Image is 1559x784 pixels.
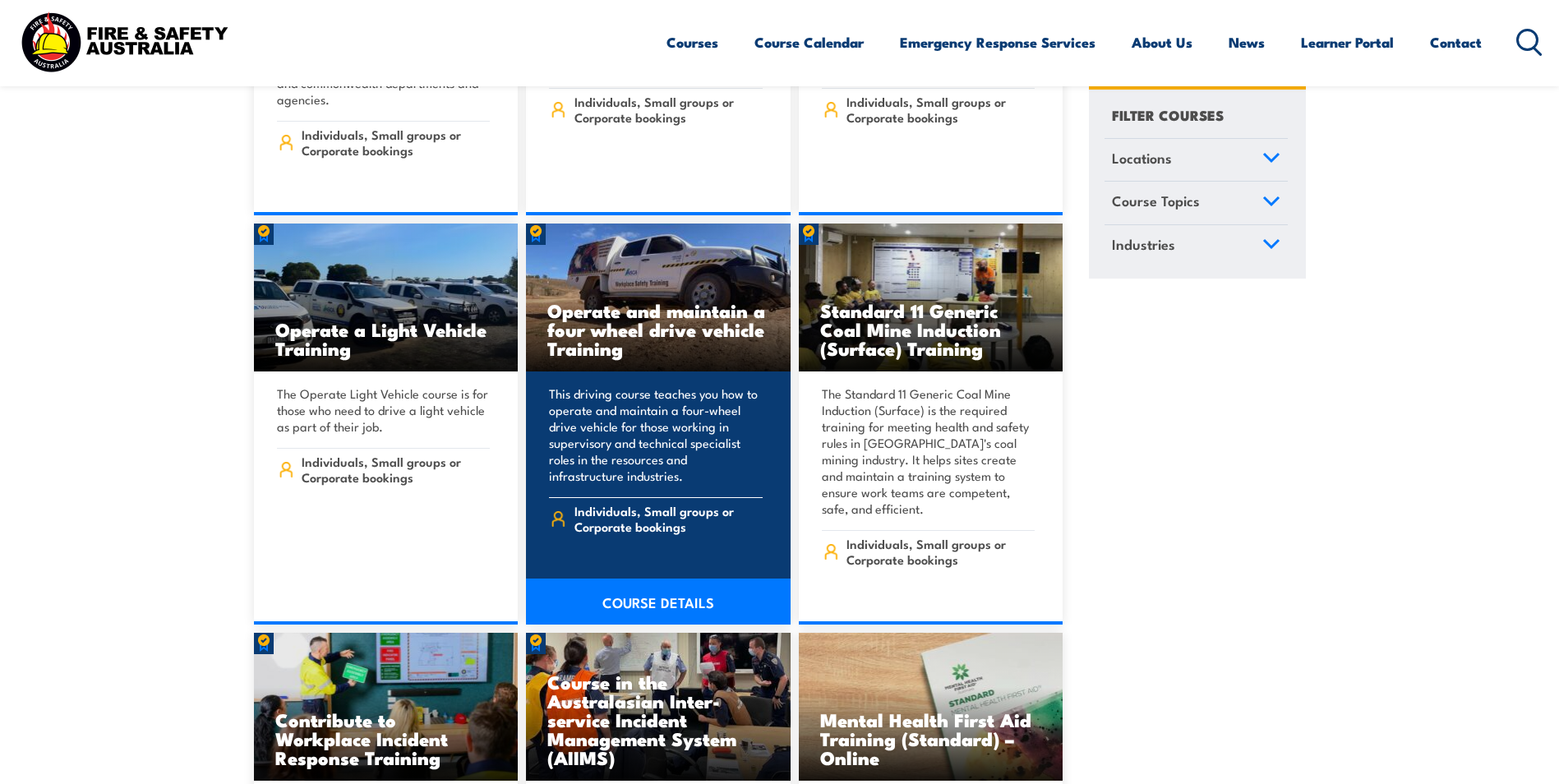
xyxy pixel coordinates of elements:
img: Course in the Australasian Inter-service Incident Management System (AIIMS) TRAINING [526,633,791,781]
img: Operate and Maintain a Four Wheel Drive Vehicle TRAINING (1) [526,224,791,371]
p: This driving course teaches you how to operate and maintain a four-wheel drive vehicle for those ... [549,385,763,484]
h3: Operate and maintain a four wheel drive vehicle Training [547,301,769,357]
a: Contact [1430,21,1482,64]
a: Courses [666,21,718,64]
h3: Mental Health First Aid Training (Standard) – Online [820,710,1042,767]
span: Course Topics [1112,191,1200,213]
img: Standard 11 Generic Coal Mine Induction (Surface) TRAINING (1) [799,224,1063,371]
h3: Course in the Australasian Inter-service Incident Management System (AIIMS) [547,672,769,767]
a: Course in the Australasian Inter-service Incident Management System (AIIMS) [526,633,791,781]
a: Course Topics [1105,182,1288,225]
span: Industries [1112,233,1175,256]
span: Locations [1112,147,1172,169]
a: News [1229,21,1265,64]
span: Individuals, Small groups or Corporate bookings [574,94,763,125]
img: Mental Health First Aid Training (Standard) – Online (2) [799,633,1063,781]
a: Emergency Response Services [900,21,1095,64]
a: About Us [1132,21,1192,64]
span: Individuals, Small groups or Corporate bookings [574,503,763,534]
span: Individuals, Small groups or Corporate bookings [302,127,490,158]
a: Standard 11 Generic Coal Mine Induction (Surface) Training [799,224,1063,371]
a: Industries [1105,225,1288,268]
h3: Operate a Light Vehicle Training [275,320,497,357]
h3: Contribute to Workplace Incident Response Training [275,710,497,767]
a: Mental Health First Aid Training (Standard) – Online [799,633,1063,781]
a: Operate a Light Vehicle Training [254,224,519,371]
a: Learner Portal [1301,21,1394,64]
a: Course Calendar [754,21,864,64]
a: Operate and maintain a four wheel drive vehicle Training [526,224,791,371]
p: The Standard 11 Generic Coal Mine Induction (Surface) is the required training for meeting health... [822,385,1035,517]
h3: Standard 11 Generic Coal Mine Induction (Surface) Training [820,301,1042,357]
span: Individuals, Small groups or Corporate bookings [302,454,490,485]
a: Locations [1105,139,1288,182]
span: Individuals, Small groups or Corporate bookings [846,536,1035,567]
a: Contribute to Workplace Incident Response Training [254,633,519,781]
img: Contribute to Workplace Incident Response TRAINING (1) [254,633,519,781]
h4: FILTER COURSES [1112,104,1224,126]
span: Individuals, Small groups or Corporate bookings [846,94,1035,125]
a: COURSE DETAILS [526,579,791,625]
img: Operate a Light Vehicle TRAINING (1) [254,224,519,371]
p: The Operate Light Vehicle course is for those who need to drive a light vehicle as part of their ... [277,385,491,435]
